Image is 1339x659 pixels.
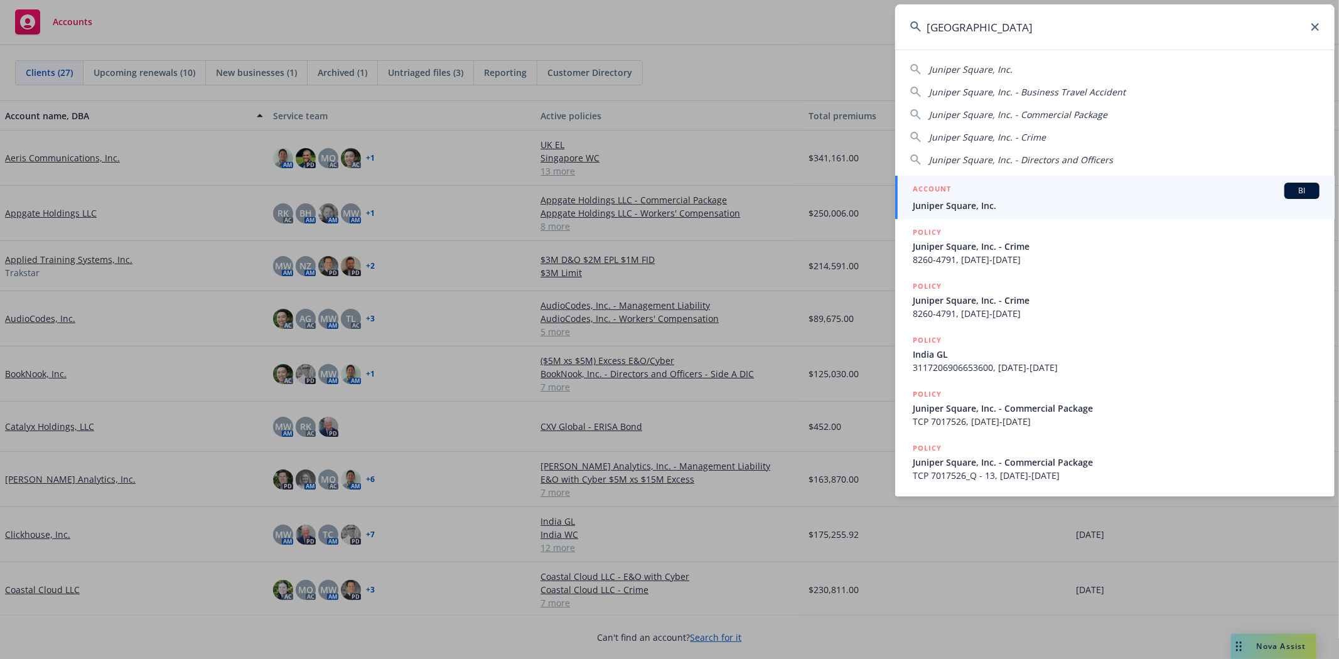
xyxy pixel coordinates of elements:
[913,361,1320,374] span: 3117206906653600, [DATE]-[DATE]
[929,109,1107,121] span: Juniper Square, Inc. - Commercial Package
[913,280,942,292] h5: POLICY
[895,327,1335,381] a: POLICYIndia GL3117206906653600, [DATE]-[DATE]
[913,442,942,454] h5: POLICY
[913,183,951,198] h5: ACCOUNT
[913,226,942,238] h5: POLICY
[913,402,1320,415] span: Juniper Square, Inc. - Commercial Package
[913,348,1320,361] span: India GL
[913,415,1320,428] span: TCP 7017526, [DATE]-[DATE]
[895,4,1335,50] input: Search...
[929,63,1013,75] span: Juniper Square, Inc.
[913,240,1320,253] span: Juniper Square, Inc. - Crime
[913,334,942,346] h5: POLICY
[913,388,942,400] h5: POLICY
[1289,185,1315,196] span: BI
[895,219,1335,273] a: POLICYJuniper Square, Inc. - Crime8260-4791, [DATE]-[DATE]
[913,253,1320,266] span: 8260-4791, [DATE]-[DATE]
[929,86,1126,98] span: Juniper Square, Inc. - Business Travel Accident
[913,456,1320,469] span: Juniper Square, Inc. - Commercial Package
[929,131,1046,143] span: Juniper Square, Inc. - Crime
[913,469,1320,482] span: TCP 7017526_Q - 13, [DATE]-[DATE]
[913,294,1320,307] span: Juniper Square, Inc. - Crime
[929,154,1113,166] span: Juniper Square, Inc. - Directors and Officers
[895,381,1335,435] a: POLICYJuniper Square, Inc. - Commercial PackageTCP 7017526, [DATE]-[DATE]
[895,176,1335,219] a: ACCOUNTBIJuniper Square, Inc.
[895,273,1335,327] a: POLICYJuniper Square, Inc. - Crime8260-4791, [DATE]-[DATE]
[895,435,1335,489] a: POLICYJuniper Square, Inc. - Commercial PackageTCP 7017526_Q - 13, [DATE]-[DATE]
[913,199,1320,212] span: Juniper Square, Inc.
[913,307,1320,320] span: 8260-4791, [DATE]-[DATE]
